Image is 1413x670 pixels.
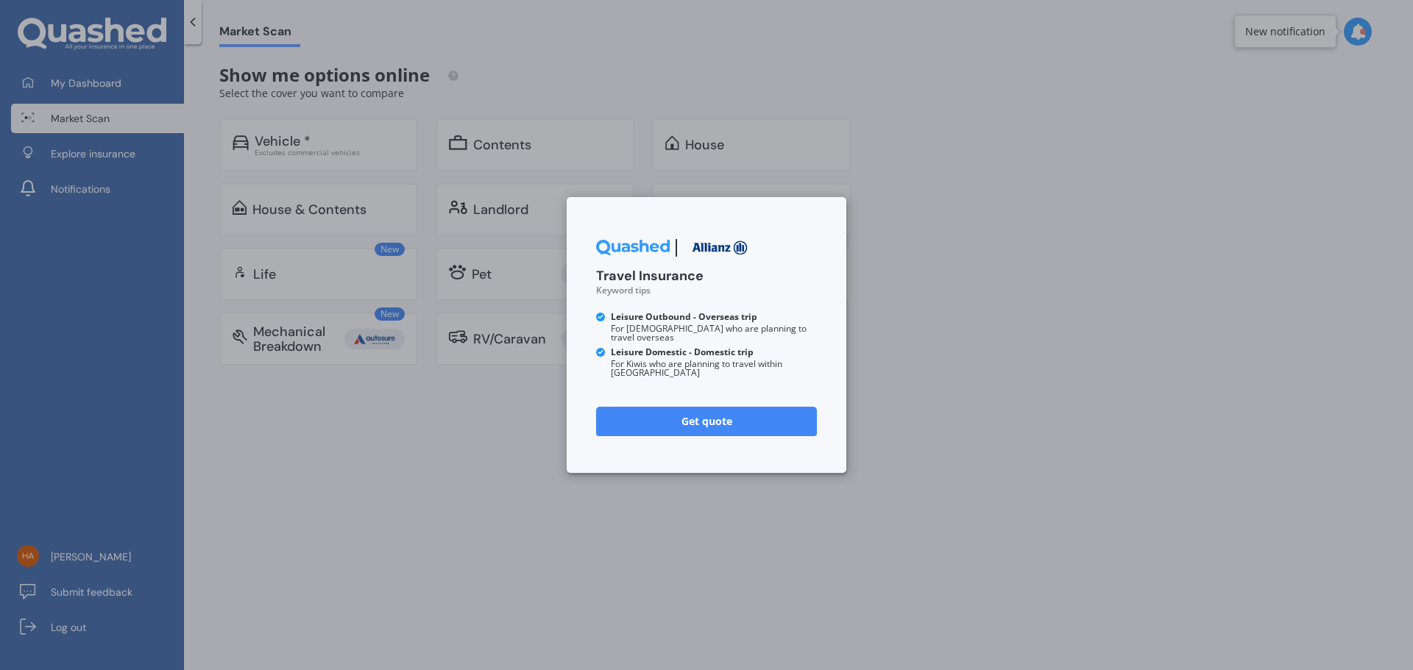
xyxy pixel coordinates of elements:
small: For Kiwis who are planning to travel within [GEOGRAPHIC_DATA] [611,348,817,377]
small: For [DEMOGRAPHIC_DATA] who are planning to travel overseas [611,313,817,342]
small: Keyword tips [596,284,651,296]
b: Leisure Domestic - Domestic trip [611,348,817,357]
b: Leisure Outbound - Overseas trip [611,313,817,321]
img: Allianz.webp [683,234,757,262]
a: Get quote [596,407,817,436]
h3: Travel Insurance [596,268,817,285]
